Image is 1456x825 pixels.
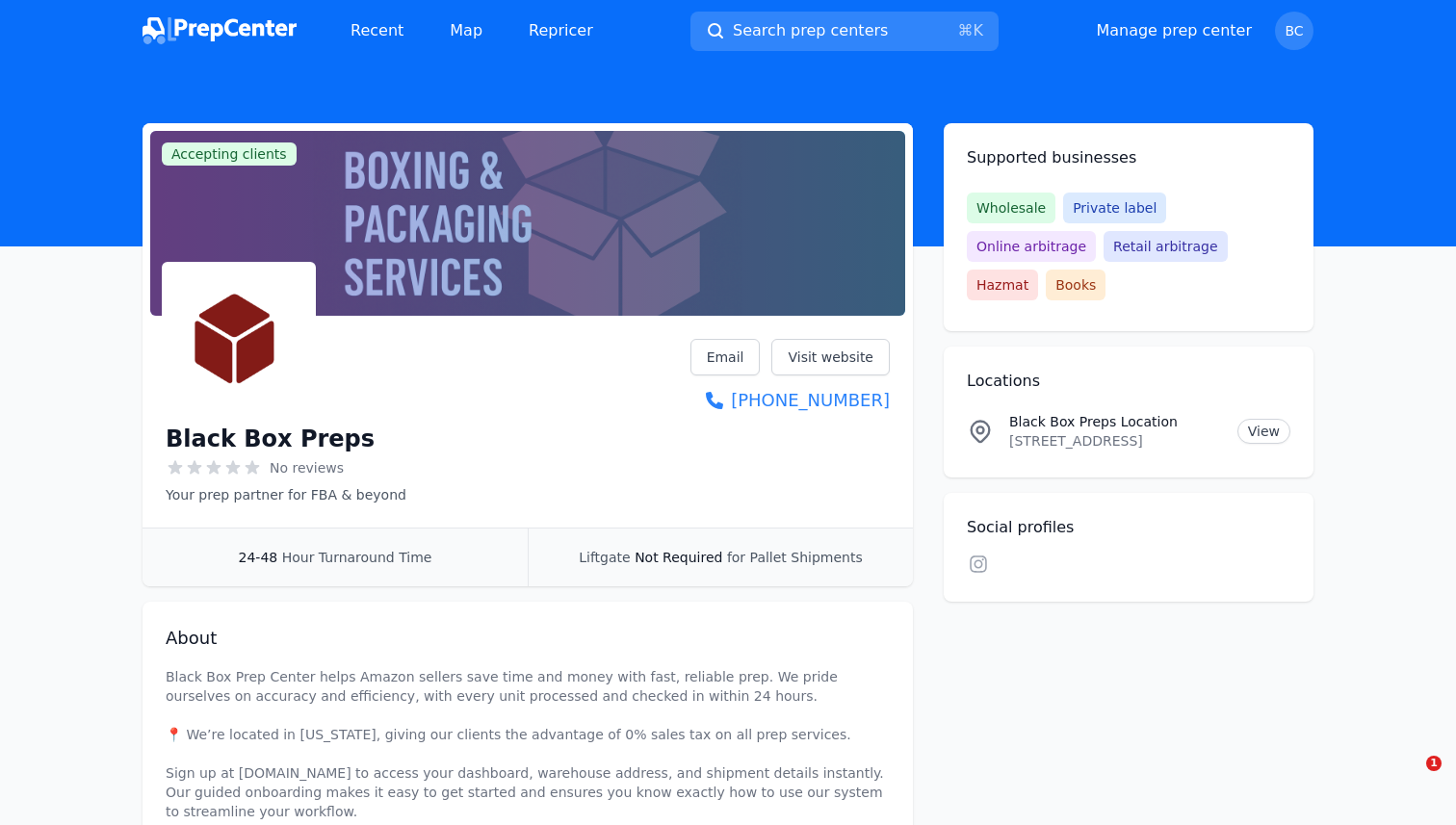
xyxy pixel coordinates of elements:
[579,550,630,565] span: Liftgate
[1426,756,1442,771] span: 1
[967,516,1290,539] h2: Social profiles
[967,370,1290,393] h2: Locations
[166,625,890,652] h2: About
[958,21,974,39] kbd: ⌘
[1009,412,1222,431] p: Black Box Preps Location
[733,19,888,42] span: Search prep centers
[967,231,1096,262] span: Online arbitrage
[513,12,609,50] a: Repricer
[1387,756,1433,802] iframe: Intercom live chat
[239,550,278,565] span: 24-48
[1046,270,1105,300] span: Books
[143,17,297,44] img: PrepCenter
[690,12,999,51] button: Search prep centers⌘K
[1063,193,1166,223] span: Private label
[690,387,890,414] a: [PHONE_NUMBER]
[690,339,761,375] a: Email
[1096,19,1252,42] a: Manage prep center
[635,550,722,565] span: Not Required
[434,12,498,50] a: Map
[166,485,406,504] p: Your prep partner for FBA & beyond
[1285,24,1303,38] span: BC
[166,266,312,412] img: Black Box Preps
[771,339,890,375] a: Visit website
[1237,419,1290,444] a: View
[282,550,432,565] span: Hour Turnaround Time
[1009,431,1222,451] p: [STREET_ADDRESS]
[1275,12,1313,50] button: BC
[967,146,1290,169] h2: Supported businesses
[335,12,419,50] a: Recent
[967,193,1055,223] span: Wholesale
[967,270,1038,300] span: Hazmat
[162,142,297,166] span: Accepting clients
[166,424,375,454] h1: Black Box Preps
[974,21,984,39] kbd: K
[1104,231,1227,262] span: Retail arbitrage
[727,550,863,565] span: for Pallet Shipments
[270,458,344,477] span: No reviews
